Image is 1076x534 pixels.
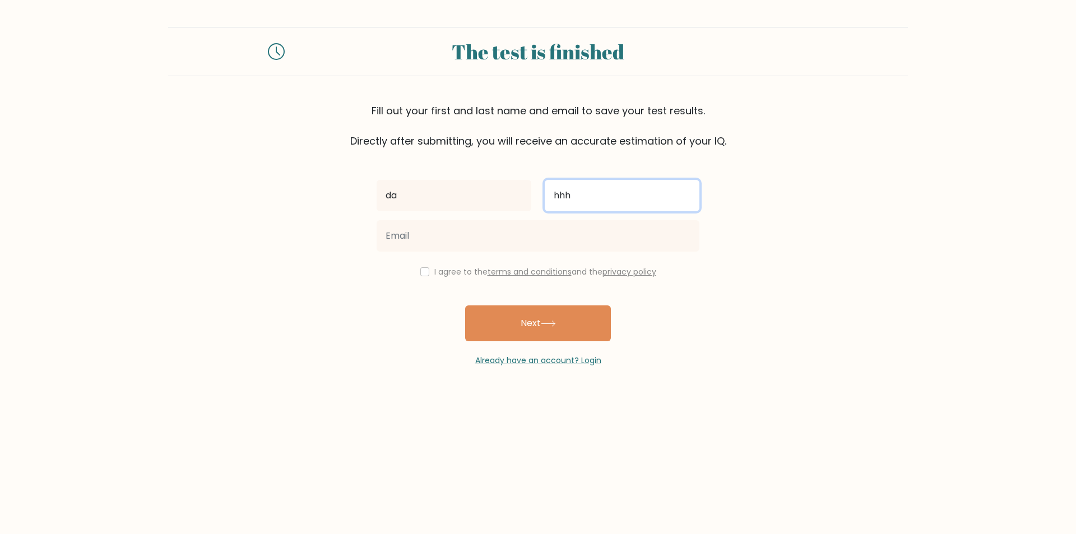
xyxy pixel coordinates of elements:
[545,180,699,211] input: Last name
[377,180,531,211] input: First name
[602,266,656,277] a: privacy policy
[434,266,656,277] label: I agree to the and the
[475,355,601,366] a: Already have an account? Login
[298,36,778,67] div: The test is finished
[488,266,572,277] a: terms and conditions
[377,220,699,252] input: Email
[168,103,908,148] div: Fill out your first and last name and email to save your test results. Directly after submitting,...
[465,305,611,341] button: Next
